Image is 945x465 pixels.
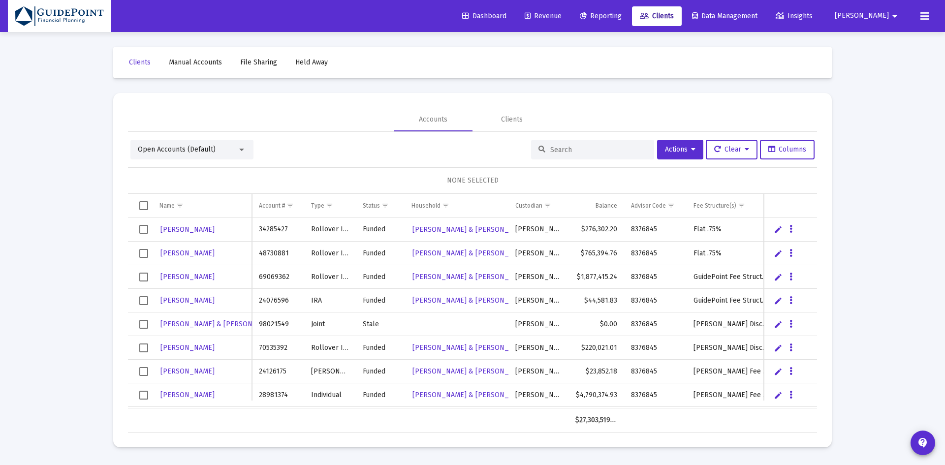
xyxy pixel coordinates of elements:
[363,367,398,376] div: Funded
[687,265,778,289] td: GuidePoint Fee Structure
[692,12,757,20] span: Data Management
[714,145,749,154] span: Clear
[412,367,530,375] span: [PERSON_NAME] & [PERSON_NAME]
[363,248,398,258] div: Funded
[15,6,104,26] img: Dashboard
[139,391,148,400] div: Select row
[411,341,531,355] a: [PERSON_NAME] & [PERSON_NAME]
[159,270,216,284] a: [PERSON_NAME]
[304,360,356,383] td: [PERSON_NAME]
[304,407,356,431] td: [PERSON_NAME]
[252,407,304,431] td: 39611585
[687,194,778,217] td: Column Fee Structure(s)
[139,367,148,376] div: Select row
[508,383,568,407] td: [PERSON_NAME]
[259,202,285,210] div: Account #
[687,407,778,431] td: [PERSON_NAME] Fee Structure
[159,341,216,355] a: [PERSON_NAME]
[160,367,215,375] span: [PERSON_NAME]
[286,202,294,209] span: Show filter options for column 'Account #'
[738,202,745,209] span: Show filter options for column 'Fee Structure(s)'
[667,202,675,209] span: Show filter options for column 'Advisor Code'
[508,407,568,431] td: [PERSON_NAME]
[624,312,687,336] td: 8376845
[568,383,624,407] td: $4,790,374.93
[568,360,624,383] td: $23,852.18
[508,336,568,360] td: [PERSON_NAME]
[304,194,356,217] td: Column Type
[304,218,356,242] td: Rollover IRA
[515,202,542,210] div: Custodian
[160,225,215,234] span: [PERSON_NAME]
[684,6,765,26] a: Data Management
[304,383,356,407] td: Individual
[508,242,568,265] td: [PERSON_NAME]
[774,249,783,258] a: Edit
[159,246,216,260] a: [PERSON_NAME]
[568,265,624,289] td: $1,877,415.24
[412,391,530,399] span: [PERSON_NAME] & [PERSON_NAME]
[356,194,405,217] td: Column Status
[363,224,398,234] div: Funded
[575,415,617,425] div: $27,303,519.77
[161,53,230,72] a: Manual Accounts
[508,289,568,312] td: [PERSON_NAME]
[632,6,682,26] a: Clients
[412,273,530,281] span: [PERSON_NAME] & [PERSON_NAME]
[501,115,523,124] div: Clients
[687,336,778,360] td: [PERSON_NAME] Discounted Fee
[508,312,568,336] td: [PERSON_NAME]
[412,249,530,257] span: [PERSON_NAME] & [PERSON_NAME]
[304,265,356,289] td: Rollover IRA
[304,336,356,360] td: Rollover IRA
[139,249,148,258] div: Select row
[774,367,783,376] a: Edit
[252,194,304,217] td: Column Account #
[412,296,530,305] span: [PERSON_NAME] & [PERSON_NAME]
[640,12,674,20] span: Clients
[252,360,304,383] td: 24126175
[568,218,624,242] td: $276,302.20
[624,242,687,265] td: 8376845
[760,140,815,159] button: Columns
[624,194,687,217] td: Column Advisor Code
[160,249,215,257] span: [PERSON_NAME]
[687,360,778,383] td: [PERSON_NAME] Fee Structure
[159,222,216,237] a: [PERSON_NAME]
[363,296,398,306] div: Funded
[287,53,336,72] a: Held Away
[580,12,622,20] span: Reporting
[412,225,530,234] span: [PERSON_NAME] & [PERSON_NAME]
[624,360,687,383] td: 8376845
[568,289,624,312] td: $44,581.83
[160,391,215,399] span: [PERSON_NAME]
[706,140,757,159] button: Clear
[624,336,687,360] td: 8376845
[550,146,647,154] input: Search
[128,194,817,433] div: Data grid
[687,312,778,336] td: [PERSON_NAME] Discounted Fee
[363,390,398,400] div: Funded
[363,343,398,353] div: Funded
[544,202,551,209] span: Show filter options for column 'Custodian'
[411,388,531,402] a: [PERSON_NAME] & [PERSON_NAME]
[252,336,304,360] td: 70535392
[411,222,531,237] a: [PERSON_NAME] & [PERSON_NAME]
[889,6,901,26] mat-icon: arrow_drop_down
[159,364,216,378] a: [PERSON_NAME]
[665,145,695,154] span: Actions
[139,343,148,352] div: Select row
[176,202,184,209] span: Show filter options for column 'Name'
[139,225,148,234] div: Select row
[304,242,356,265] td: Rollover IRA
[159,388,216,402] a: [PERSON_NAME]
[363,319,398,329] div: Stale
[687,242,778,265] td: Flat .75%
[823,6,913,26] button: [PERSON_NAME]
[159,317,279,331] a: [PERSON_NAME] & [PERSON_NAME]
[568,242,624,265] td: $765,394.76
[232,53,285,72] a: File Sharing
[568,194,624,217] td: Column Balance
[568,312,624,336] td: $0.00
[169,58,222,66] span: Manual Accounts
